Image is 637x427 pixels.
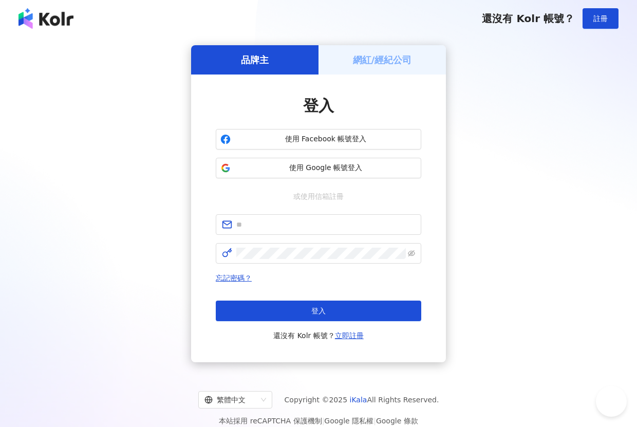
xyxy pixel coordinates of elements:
[376,417,418,425] a: Google 條款
[303,97,334,115] span: 登入
[216,158,421,178] button: 使用 Google 帳號登入
[593,14,608,23] span: 註冊
[408,250,415,257] span: eye-invisible
[235,134,417,144] span: 使用 Facebook 帳號登入
[350,396,367,404] a: iKala
[219,415,418,427] span: 本站採用 reCAPTCHA 保護機制
[322,417,325,425] span: |
[311,307,326,315] span: 登入
[235,163,417,173] span: 使用 Google 帳號登入
[335,331,364,340] a: 立即註冊
[373,417,376,425] span: |
[286,191,351,202] span: 或使用信箱註冊
[216,129,421,150] button: 使用 Facebook 帳號登入
[273,329,364,342] span: 還沒有 Kolr 帳號？
[216,301,421,321] button: 登入
[285,394,439,406] span: Copyright © 2025 All Rights Reserved.
[18,8,73,29] img: logo
[324,417,373,425] a: Google 隱私權
[353,53,412,66] h5: 網紅/經紀公司
[204,392,257,408] div: 繁體中文
[216,274,252,282] a: 忘記密碼？
[583,8,619,29] button: 註冊
[241,53,269,66] h5: 品牌主
[596,386,627,417] iframe: Help Scout Beacon - Open
[482,12,574,25] span: 還沒有 Kolr 帳號？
